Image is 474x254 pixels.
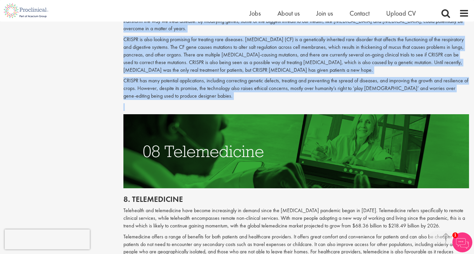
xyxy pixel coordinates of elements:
a: About us [277,9,300,18]
img: Chatbot [452,232,472,252]
p: CRISPR has many potential applications, including correcting genetic defects, treating and preven... [123,77,469,100]
p: CRISPR is also looking promising for treating rare diseases. [MEDICAL_DATA] (CF) is a genetically... [123,36,469,74]
a: Contact [350,9,370,18]
a: Upload CV [386,9,416,18]
iframe: reCAPTCHA [5,229,90,249]
h2: 8. Telemedicine [123,195,469,204]
a: Join us [316,9,333,18]
span: 1 [452,232,458,238]
a: Jobs [249,9,261,18]
p: Telehealth and telemedicine have become increasingly in demand since the [MEDICAL_DATA] pandemic ... [123,207,469,230]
